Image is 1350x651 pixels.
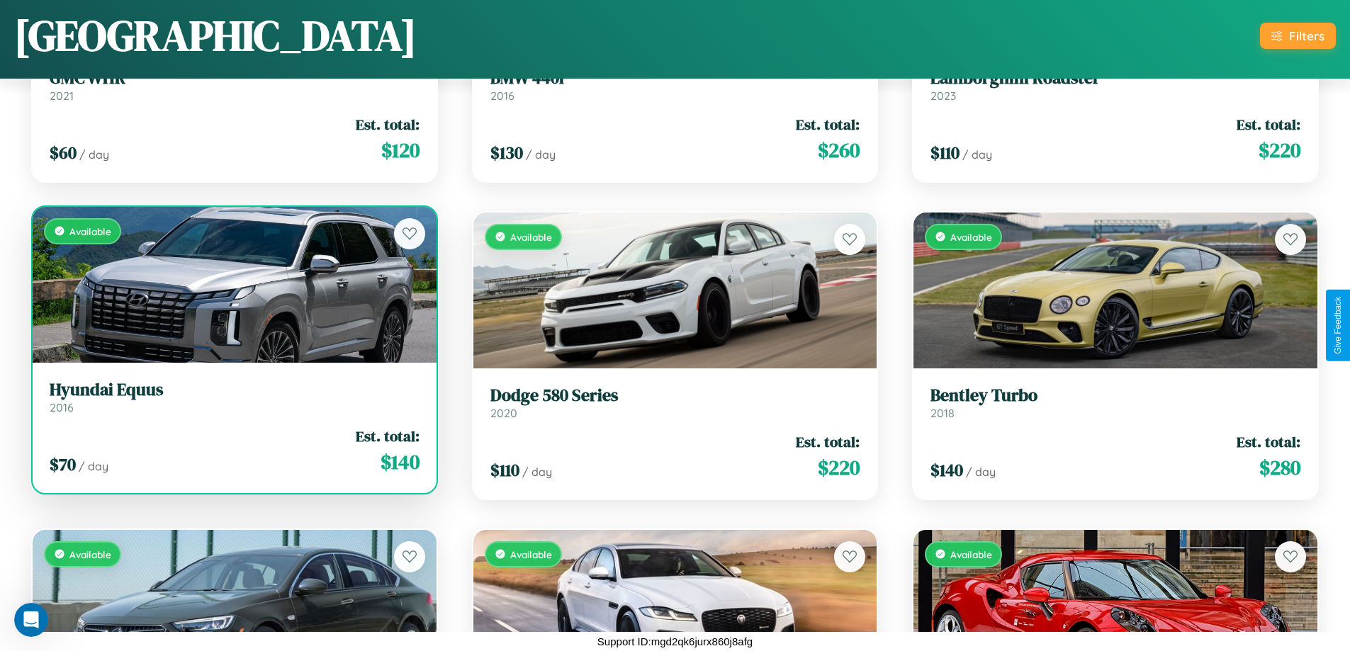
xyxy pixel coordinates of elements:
[950,231,992,243] span: Available
[490,385,860,420] a: Dodge 580 Series2020
[1333,297,1343,354] div: Give Feedback
[1259,136,1300,164] span: $ 220
[50,400,74,414] span: 2016
[50,380,420,400] h3: Hyundai Equus
[966,465,996,479] span: / day
[69,225,111,237] span: Available
[930,89,956,103] span: 2023
[930,458,963,482] span: $ 140
[69,548,111,560] span: Available
[50,89,74,103] span: 2021
[356,426,420,446] span: Est. total:
[818,453,860,482] span: $ 220
[490,68,860,89] h3: BMW 440i
[930,385,1300,406] h3: Bentley Turbo
[930,141,960,164] span: $ 110
[14,6,417,64] h1: [GEOGRAPHIC_DATA]
[1289,28,1324,43] div: Filters
[930,406,955,420] span: 2018
[796,431,860,452] span: Est. total:
[356,114,420,135] span: Est. total:
[597,632,753,651] p: Support ID: mgd2qk6jurx860j8afg
[490,385,860,406] h3: Dodge 580 Series
[79,147,109,162] span: / day
[930,68,1300,89] h3: Lamborghini Roadster
[962,147,992,162] span: / day
[50,141,77,164] span: $ 60
[950,548,992,560] span: Available
[1237,114,1300,135] span: Est. total:
[930,68,1300,103] a: Lamborghini Roadster2023
[381,136,420,164] span: $ 120
[490,68,860,103] a: BMW 440i2016
[490,89,514,103] span: 2016
[50,68,420,103] a: GMC WHR2021
[1259,453,1300,482] span: $ 280
[1237,431,1300,452] span: Est. total:
[490,458,519,482] span: $ 110
[522,465,552,479] span: / day
[510,548,552,560] span: Available
[1260,23,1336,49] button: Filters
[14,603,48,637] iframe: Intercom live chat
[510,231,552,243] span: Available
[796,114,860,135] span: Est. total:
[490,141,523,164] span: $ 130
[50,68,420,89] h3: GMC WHR
[381,448,420,476] span: $ 140
[526,147,556,162] span: / day
[79,459,108,473] span: / day
[930,385,1300,420] a: Bentley Turbo2018
[50,380,420,414] a: Hyundai Equus2016
[50,453,76,476] span: $ 70
[818,136,860,164] span: $ 260
[490,406,517,420] span: 2020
